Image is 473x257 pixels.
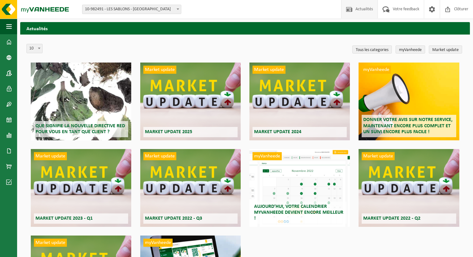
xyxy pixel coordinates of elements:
[143,66,176,74] span: Market update
[253,152,282,160] span: myVanheede
[143,239,173,247] span: myVanheede
[429,45,462,54] a: Market update
[143,152,176,160] span: Market update
[352,45,392,54] a: Tous les categories
[26,44,43,53] span: 10
[35,124,125,134] span: Que signifie la nouvelle directive RED pour vous en tant que client ?
[20,22,470,34] h2: Actualités
[359,63,459,140] a: myVanheede Donner votre avis sur notre service, maintenant encore plus complet et un suivi encore...
[362,152,395,160] span: Market update
[254,129,301,134] span: Market update 2024
[249,63,350,140] a: Market update Market update 2024
[145,216,202,221] span: Market update 2022 - Q3
[140,149,241,227] a: Market update Market update 2022 - Q3
[34,239,67,247] span: Market update
[145,129,192,134] span: Market update 2025
[363,216,420,221] span: Market update 2022 - Q2
[34,152,67,160] span: Market update
[35,216,93,221] span: Market update 2023 - Q1
[31,149,131,227] a: Market update Market update 2023 - Q1
[396,45,425,54] a: myVanheede
[27,44,42,53] span: 10
[140,63,241,140] a: Market update Market update 2025
[82,5,181,14] span: 10-982491 - LES SABLONS - MARCHE-LES-DAMES
[359,149,459,227] a: Market update Market update 2022 - Q2
[31,63,131,140] a: Que signifie la nouvelle directive RED pour vous en tant que client ?
[362,66,391,74] span: myVanheede
[253,66,285,74] span: Market update
[254,204,343,221] span: Aujourd’hui, votre calendrier myVanheede devient encore meilleur !
[363,117,452,134] span: Donner votre avis sur notre service, maintenant encore plus complet et un suivi encore plus facile !
[249,149,350,227] a: myVanheede Aujourd’hui, votre calendrier myVanheede devient encore meilleur !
